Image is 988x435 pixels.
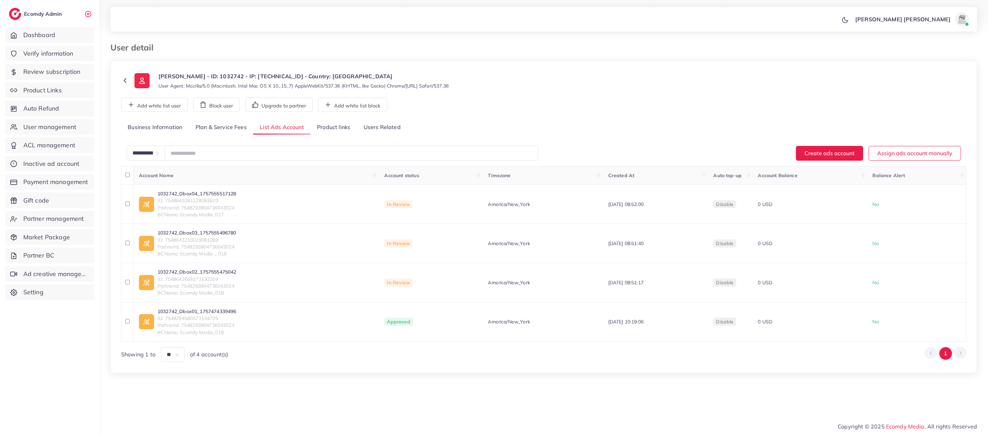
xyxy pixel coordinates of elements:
[157,283,236,289] span: PartnerId: 7548293904736043024
[384,239,412,248] span: In Review
[310,120,357,135] a: Product links
[157,190,236,197] a: 1032742_Obox04_1757555517128
[488,201,530,208] span: America/New_York
[5,46,94,61] a: Verify information
[189,120,253,135] a: Plan & Service Fees
[5,229,94,245] a: Market Package
[23,86,62,95] span: Product Links
[855,15,951,23] p: [PERSON_NAME] [PERSON_NAME]
[5,64,94,80] a: Review subscription
[384,172,419,179] span: Account status
[157,315,236,322] span: ID: 7548294580371144705
[838,422,977,431] span: Copyright © 2025
[23,104,59,113] span: Auto Refund
[139,172,174,179] span: Account Name
[716,240,733,247] span: disable
[23,288,44,297] span: Setting
[157,237,236,243] span: ID: 7548643213029081089
[157,250,236,257] span: BCName: Ecomdy Media _ 019
[758,319,772,325] span: 0 USD
[5,101,94,116] a: Auto Refund
[157,322,236,329] span: PartnerId: 7548293904736043024
[23,141,75,150] span: ACL management
[939,347,952,360] button: Go to page 1
[5,193,94,208] a: Gift code
[253,120,310,135] a: List Ads Account
[488,279,530,286] span: America/New_York
[872,201,879,207] span: No
[955,12,969,26] img: avatar
[357,120,407,135] a: Users Related
[9,8,21,20] img: logo
[134,73,150,88] img: ic-user-info.36bf1079.svg
[872,240,879,247] span: No
[23,233,70,242] span: Market Package
[193,98,240,112] button: Block user
[925,422,977,431] span: , All rights Reserved
[157,197,236,204] span: ID: 7548643281228283920
[139,197,154,212] img: ic-ad-info.7fc67b75.svg
[608,172,635,179] span: Created At
[24,11,63,17] h2: Ecomdy Admin
[157,276,236,283] span: ID: 7548642668172132359
[23,49,73,58] span: Verify information
[608,319,644,325] span: [DATE] 10:19:06
[23,123,76,131] span: User management
[157,211,236,218] span: BCName: Ecomdy Media_017
[157,204,236,211] span: PartnerId: 7548293904736043024
[23,178,88,186] span: Payment management
[121,351,155,358] span: Showing 1 to
[139,314,154,329] img: ic-ad-info.7fc67b75.svg
[796,146,863,161] button: Create ads account
[158,72,449,80] p: [PERSON_NAME] - ID: 1032742 - IP: [TECHNICAL_ID] - Country: [GEOGRAPHIC_DATA]
[608,240,644,247] span: [DATE] 08:51:40
[758,201,772,207] span: 0 USD
[318,98,387,112] button: Add white list block
[5,266,94,282] a: Ad creative management
[851,12,972,26] a: [PERSON_NAME] [PERSON_NAME]avatar
[608,279,644,286] span: [DATE] 08:51:17
[23,251,55,260] span: Partner BC
[23,31,55,39] span: Dashboard
[886,423,925,430] a: Ecomdy Media
[23,159,80,168] span: Inactive ad account
[121,98,188,112] button: Add white list user
[488,240,530,247] span: America/New_York
[384,200,412,208] span: In Review
[5,119,94,135] a: User management
[872,319,879,325] span: No
[925,347,966,360] ul: Pagination
[488,318,530,325] span: America/New_York
[158,82,449,89] small: User Agent: Mozilla/5.0 (Macintosh; Intel Mac OS X 10_15_7) AppleWebKit/537.36 (KHTML, like Gecko...
[157,268,236,275] a: 1032742_Obox02_1757555475042
[5,174,94,190] a: Payment management
[5,284,94,300] a: Setting
[758,279,772,286] span: 0 USD
[488,172,510,179] span: Timezone
[716,319,733,325] span: disable
[608,201,644,207] span: [DATE] 08:52:00
[157,289,236,296] span: BCName: Ecomdy Media_018
[384,278,412,287] span: In Review
[9,8,63,20] a: logoEcomdy Admin
[869,146,961,161] button: Assign ads account manually
[157,243,236,250] span: PartnerId: 7548293904736043024
[758,240,772,247] span: 0 USD
[157,308,236,315] a: 1032742_Obox01_1757474339496
[716,279,733,286] span: disable
[758,172,797,179] span: Account Balance
[245,98,313,112] button: Upgrade to partner
[872,279,879,286] span: No
[190,351,228,358] span: of 4 account(s)
[23,196,49,205] span: Gift code
[5,211,94,227] a: Partner management
[5,156,94,172] a: Inactive ad account
[5,82,94,98] a: Product Links
[110,43,159,53] h3: User detail
[872,172,905,179] span: Balance Alert
[716,201,733,207] span: disable
[23,67,81,76] span: Review subscription
[23,270,89,278] span: Ad creative management
[5,248,94,263] a: Partner BC
[384,318,413,326] span: Approved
